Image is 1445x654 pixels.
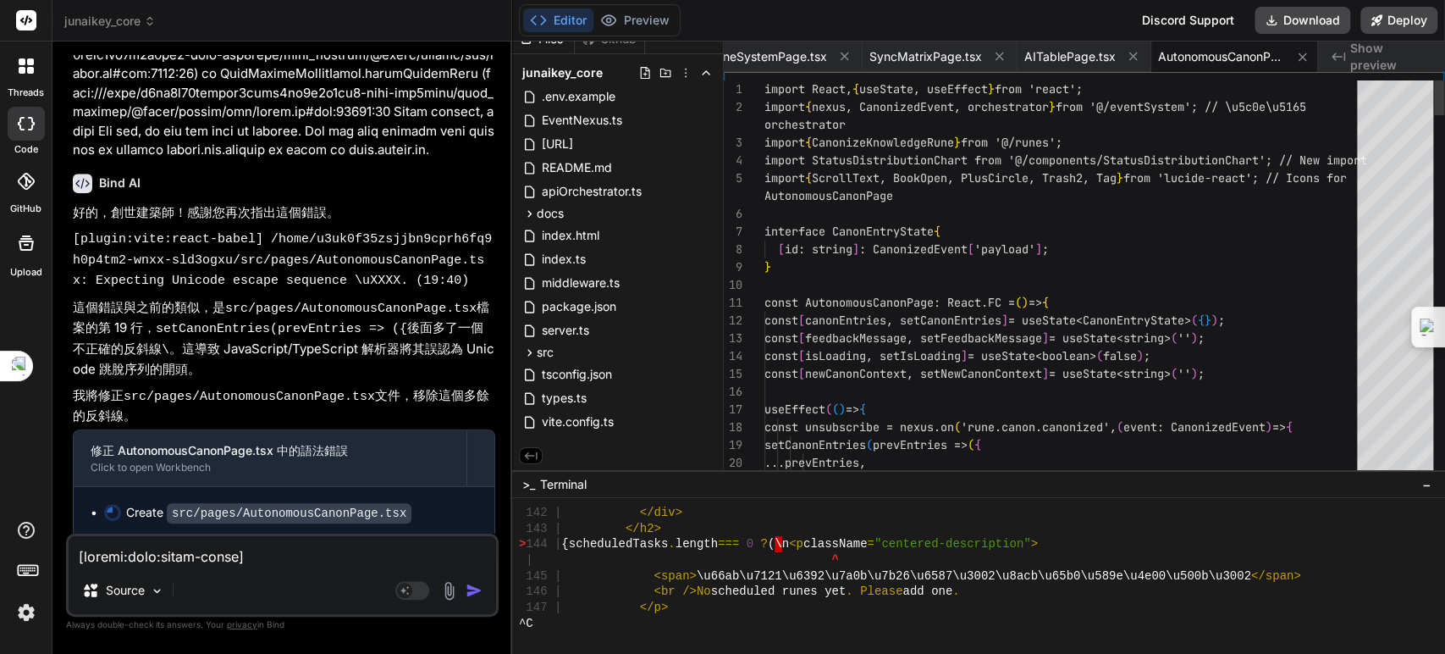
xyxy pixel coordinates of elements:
[640,505,682,521] span: </div>
[1205,313,1211,328] span: }
[846,584,852,600] span: .
[225,302,477,316] code: src/pages/AutonomousCanonPage.tsx
[961,419,1117,435] span: 'rune.canon.canonized',
[10,265,42,280] label: Upload
[724,258,742,276] div: 9
[1123,419,1266,435] span: event: CanonizedEvent
[764,99,805,114] span: import
[954,419,961,435] span: (
[1218,313,1225,328] span: ;
[825,402,832,417] span: (
[73,232,492,288] code: [plugin:vite:react-babel] /home/u3uk0f35zsjjbn9cprh6fq9h0p4tm2-wnxx-sld3ogxu/src/pages/Autonomous...
[839,402,846,417] span: )
[747,536,753,552] span: 0
[869,48,982,65] span: SyncMatrixPage.tsx
[764,330,798,346] span: const
[952,584,959,600] span: .
[764,437,866,452] span: setCanonEntries
[859,402,866,417] span: {
[724,418,742,436] div: 18
[724,223,742,241] div: 7
[73,298,495,380] p: 這個錯誤與之前的類似，是 檔案的第 19 行， 後面多了一個不正確的反斜線 。這導致 JavaScript/TypeScript 解析器將其誤認為 Unicode 跳脫序列的開頭。
[1103,152,1367,168] span: StatusDistributionChart'; // New import
[1266,419,1272,435] span: )
[805,170,812,186] span: {
[778,241,785,257] span: [
[1350,40,1431,74] span: Show preview
[968,348,1096,363] span: = useState<boolean>
[860,584,902,600] span: Please
[902,584,952,600] span: add one
[789,536,803,552] span: <p
[874,536,1031,552] span: "centered-description"
[74,430,466,486] button: 修正 AutonomousCanonPage.tsx 中的語法錯誤Click to open Workbench
[764,170,805,186] span: import
[724,312,742,330] div: 12
[724,134,742,152] div: 3
[73,203,495,223] p: 好的，創世建築師！感謝您再次指出這個錯誤。
[724,330,742,347] div: 13
[519,536,526,552] span: >
[873,437,968,452] span: prevEntries =>
[859,81,988,97] span: useState, useEffect
[91,461,449,474] div: Click to open Workbench
[764,295,1015,310] span: const AutonomousCanonPage: React.FC =
[961,348,968,363] span: ]
[764,81,852,97] span: import React,
[1419,471,1435,498] button: −
[764,152,1103,168] span: import StatusDistributionChart from '@/components/
[12,598,41,627] img: settings
[764,135,805,150] span: import
[1198,313,1205,328] span: {
[540,297,618,317] span: package.json
[1144,348,1150,363] span: ;
[526,521,561,537] span: 143 |
[167,503,411,524] code: src/pages/AutonomousCanonPage.tsx
[764,224,934,239] span: interface CanonEntryState
[1022,295,1029,310] span: )
[812,135,954,150] span: CanonizeKnowledgeRune
[724,152,742,169] div: 4
[1251,568,1301,585] span: </span>
[162,343,169,357] code: \
[1042,330,1049,346] span: ]
[1191,313,1198,328] span: (
[526,584,561,600] span: 146 |
[654,584,675,600] span: <br
[724,169,742,187] div: 5
[724,347,742,365] div: 14
[227,619,257,629] span: privacy
[764,313,798,328] span: const
[812,170,1117,186] span: ScrollText, BookOpen, PlusCircle, Trash2, Tag
[968,437,974,452] span: (
[126,504,411,522] div: Create
[764,188,893,203] span: AutonomousCanonPage
[954,135,961,150] span: }
[961,135,1062,150] span: from '@/runes';
[724,454,742,472] div: 20
[540,86,617,107] span: .env.example
[540,181,643,202] span: apiOrchestrator.ts
[540,225,601,246] span: index.html
[768,536,775,552] span: (
[995,81,1083,97] span: from 'react';
[852,241,859,257] span: ]
[1035,241,1042,257] span: ]
[106,582,145,599] p: Source
[724,241,742,258] div: 8
[124,390,375,404] code: src/pages/AutonomousCanonPage.tsx
[764,348,798,363] span: const
[1024,48,1116,65] span: AITablePage.tsx
[1178,330,1191,346] span: ''
[537,344,554,361] span: src
[724,401,742,418] div: 17
[974,437,981,452] span: {
[14,142,38,157] label: code
[523,8,593,32] button: Editor
[593,8,676,32] button: Preview
[526,552,532,568] span: |
[805,348,961,363] span: isLoading, setIsLoading
[709,48,827,65] span: RuneSystemPage.tsx
[798,313,805,328] span: [
[10,202,41,216] label: GitHub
